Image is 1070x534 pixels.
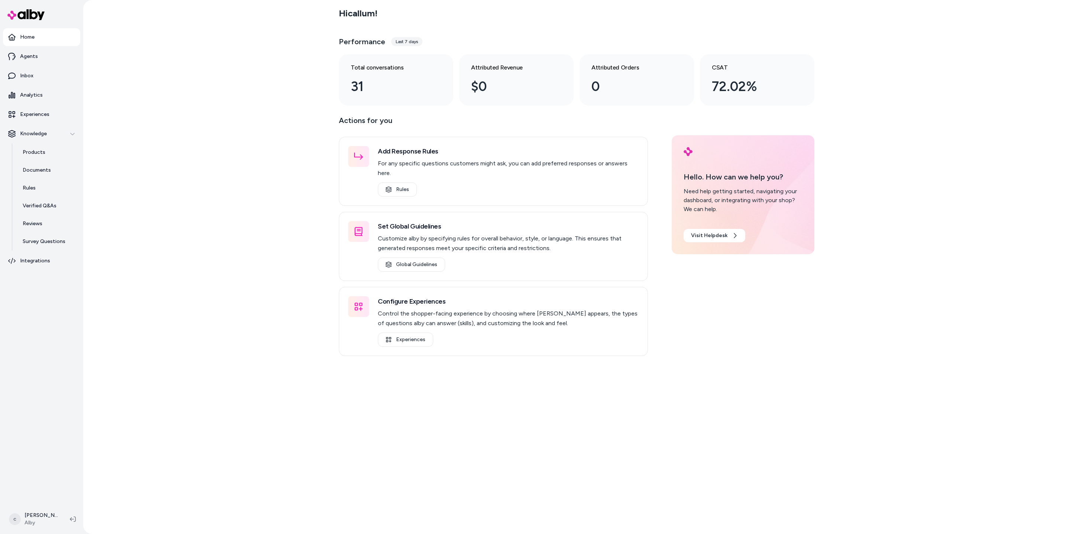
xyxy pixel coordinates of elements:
p: Rules [23,184,36,192]
p: Inbox [20,72,33,80]
a: Survey Questions [15,233,80,250]
a: Experiences [3,106,80,123]
a: Visit Helpdesk [684,229,745,242]
a: Rules [15,179,80,197]
p: Reviews [23,220,42,227]
span: Alby [25,519,58,527]
a: Rules [378,182,417,197]
p: For any specific questions customers might ask, you can add preferred responses or answers here. [378,159,639,178]
a: Global Guidelines [378,258,445,272]
a: Inbox [3,67,80,85]
button: c[PERSON_NAME]Alby [4,507,64,531]
a: Analytics [3,86,80,104]
p: Verified Q&As [23,202,56,210]
div: 72.02% [712,77,791,97]
h3: Add Response Rules [378,146,639,156]
h3: Attributed Orders [591,63,670,72]
p: Customize alby by specifying rules for overall behavior, style, or language. This ensures that ge... [378,234,639,253]
a: Integrations [3,252,80,270]
a: Home [3,28,80,46]
p: Hello. How can we help you? [684,171,802,182]
button: Knowledge [3,125,80,143]
p: Analytics [20,91,43,99]
h3: Total conversations [351,63,429,72]
a: Attributed Orders 0 [580,54,694,106]
img: alby Logo [7,9,45,20]
p: Documents [23,166,51,174]
a: Products [15,143,80,161]
img: alby Logo [684,147,693,156]
p: [PERSON_NAME] [25,512,58,519]
a: Documents [15,161,80,179]
p: Survey Questions [23,238,65,245]
h3: Set Global Guidelines [378,221,639,232]
p: Home [20,33,35,41]
h3: Performance [339,36,385,47]
h3: Configure Experiences [378,296,639,307]
p: Control the shopper-facing experience by choosing where [PERSON_NAME] appears, the types of quest... [378,309,639,328]
a: CSAT 72.02% [700,54,814,106]
a: Reviews [15,215,80,233]
h3: Attributed Revenue [471,63,550,72]
a: Verified Q&As [15,197,80,215]
a: Agents [3,48,80,65]
div: 0 [591,77,670,97]
p: Knowledge [20,130,47,137]
div: Need help getting started, navigating your dashboard, or integrating with your shop? We can help. [684,187,802,214]
p: Integrations [20,257,50,265]
h3: CSAT [712,63,791,72]
div: Last 7 days [391,37,422,46]
p: Agents [20,53,38,60]
a: Experiences [378,333,433,347]
h2: Hi callum ! [339,8,377,19]
span: c [9,513,21,525]
p: Actions for you [339,114,648,132]
p: Experiences [20,111,49,118]
div: $0 [471,77,550,97]
a: Attributed Revenue $0 [459,54,574,106]
a: Total conversations 31 [339,54,453,106]
div: 31 [351,77,429,97]
p: Products [23,149,45,156]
